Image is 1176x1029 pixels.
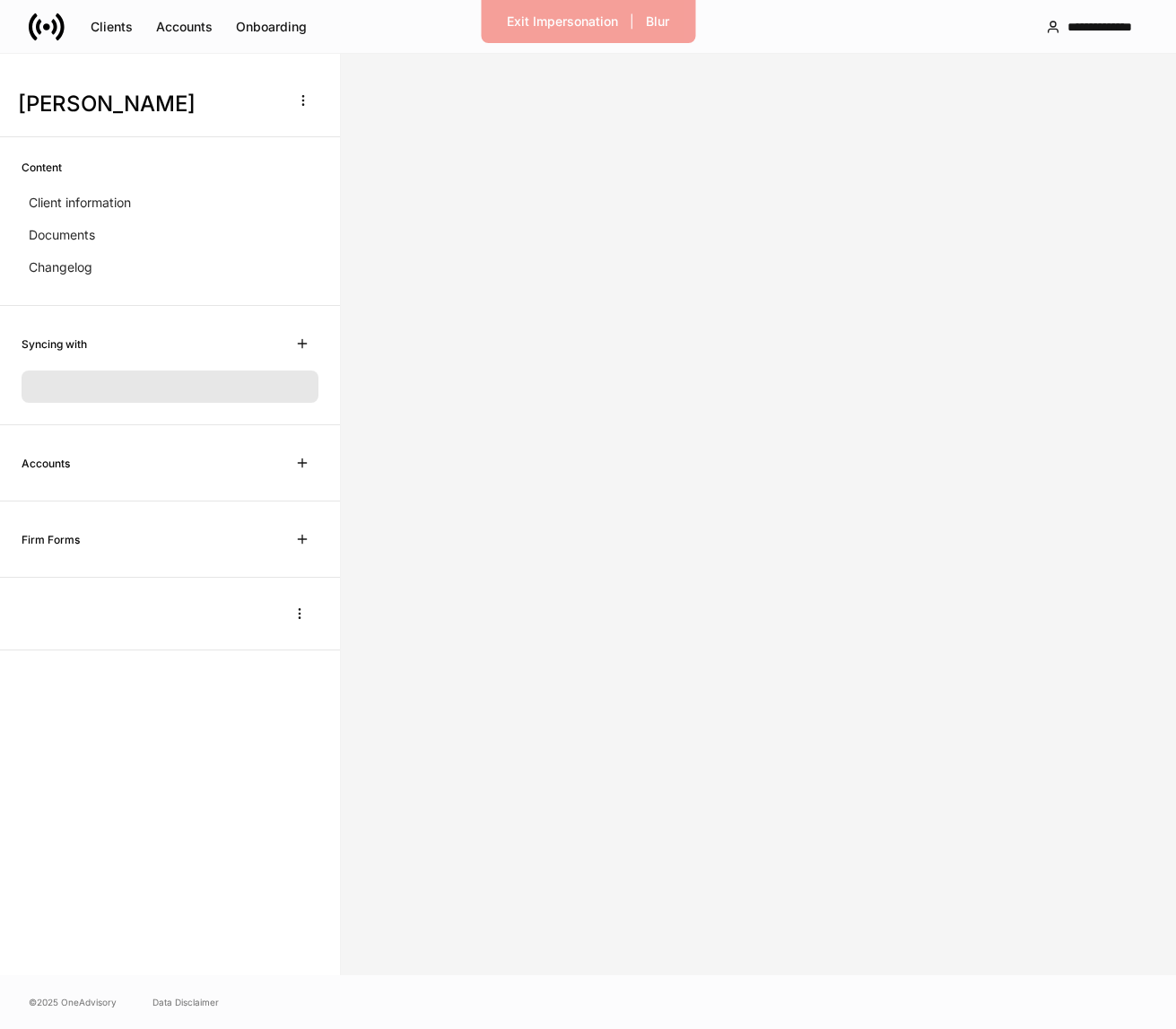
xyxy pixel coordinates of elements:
[22,455,70,472] h6: Accounts
[29,995,117,1009] span: © 2025 OneAdvisory
[29,226,95,244] p: Documents
[646,15,669,28] div: Blur
[22,531,80,548] h6: Firm Forms
[236,21,307,33] div: Onboarding
[152,995,219,1009] a: Data Disclaimer
[634,7,681,36] button: Blur
[22,219,318,251] a: Documents
[22,159,62,176] h6: Content
[507,15,618,28] div: Exit Impersonation
[29,194,131,212] p: Client information
[91,21,133,33] div: Clients
[495,7,630,36] button: Exit Impersonation
[22,336,87,353] h6: Syncing with
[156,21,213,33] div: Accounts
[144,13,224,41] button: Accounts
[22,187,318,219] a: Client information
[18,90,277,118] h3: [PERSON_NAME]
[22,251,318,283] a: Changelog
[29,258,92,276] p: Changelog
[224,13,318,41] button: Onboarding
[79,13,144,41] button: Clients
